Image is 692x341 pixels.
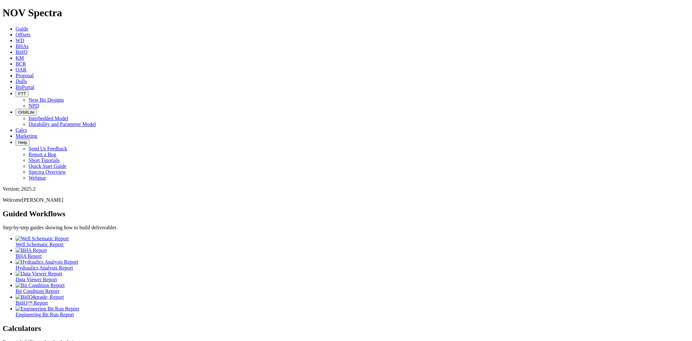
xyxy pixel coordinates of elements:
p: Welcome [3,197,689,203]
a: Bit Condition Report Bit Condition Report [16,283,689,294]
a: Report a Bug [29,152,56,157]
a: Dulls [16,79,27,84]
a: OAR [16,67,27,72]
span: Bit Condition Report [16,288,59,294]
span: BHA Report [16,253,42,259]
a: BHAs [16,44,29,49]
img: BitIQ&trade; Report [16,294,64,300]
span: Data Viewer Report [16,277,57,282]
img: Well Schematic Report [16,236,69,242]
button: FTT [16,90,29,97]
img: BHA Report [16,247,47,253]
div: Version: 2025.2 [3,186,689,192]
a: Durability and Parameter Model [29,121,96,127]
a: NPD [29,103,39,108]
h2: Guided Workflows [3,209,689,218]
a: Calcs [16,127,27,133]
a: Short Tutorials [29,158,60,163]
button: OrbitLite [16,109,37,116]
a: Guide [16,26,28,32]
a: Quick Start Guide [29,163,66,169]
a: KM [16,55,24,61]
h2: Calculators [3,324,689,333]
a: Proposal [16,73,34,78]
span: Engineering Bit Run Report [16,312,74,317]
h1: NOV Spectra [3,7,689,19]
a: Webinar [29,175,46,181]
button: Help [16,139,30,146]
img: Engineering Bit Run Report [16,306,79,312]
span: Well Schematic Report [16,242,64,247]
a: Offsets [16,32,30,37]
a: BHA Report BHA Report [16,247,689,259]
a: Hydraulics Analysis Report Hydraulics Analysis Report [16,259,689,271]
span: Hydraulics Analysis Report [16,265,73,271]
span: BitIQ™ Report [16,300,48,306]
a: Engineering Bit Run Report Engineering Bit Run Report [16,306,689,317]
span: Help [18,140,27,145]
a: WD [16,38,24,43]
img: Bit Condition Report [16,283,65,288]
a: Data Viewer Report Data Viewer Report [16,271,689,282]
a: Marketing [16,133,37,139]
p: Step-by-step guides showing how to build deliverables [3,225,689,231]
a: BitPortal [16,84,34,90]
a: Well Schematic Report Well Schematic Report [16,236,689,247]
a: BCR [16,61,26,67]
span: OrbitLite [18,110,34,115]
span: FTT [18,91,26,96]
span: [PERSON_NAME] [22,197,63,203]
img: Hydraulics Analysis Report [16,259,78,265]
a: Interbedded Model [29,116,68,121]
a: Send Us Feedback [29,146,67,151]
a: New Bit Designs [29,97,64,103]
a: Spectra Overview [29,169,66,175]
a: BitIQ&trade; Report BitIQ™ Report [16,294,689,306]
a: BitIQ [16,49,27,55]
img: Data Viewer Report [16,271,62,277]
